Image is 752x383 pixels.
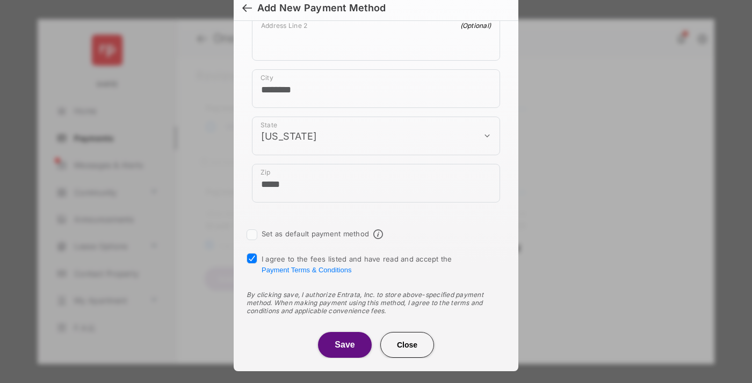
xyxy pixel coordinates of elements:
[373,229,383,239] span: Default payment method info
[252,69,500,108] div: payment_method_screening[postal_addresses][locality]
[262,255,452,274] span: I agree to the fees listed and have read and accept the
[257,2,386,14] div: Add New Payment Method
[247,291,505,315] div: By clicking save, I authorize Entrata, Inc. to store above-specified payment method. When making ...
[252,117,500,155] div: payment_method_screening[postal_addresses][administrativeArea]
[262,229,369,238] label: Set as default payment method
[380,332,434,358] button: Close
[252,17,500,61] div: payment_method_screening[postal_addresses][addressLine2]
[252,164,500,203] div: payment_method_screening[postal_addresses][postalCode]
[318,332,372,358] button: Save
[262,266,351,274] button: I agree to the fees listed and have read and accept the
